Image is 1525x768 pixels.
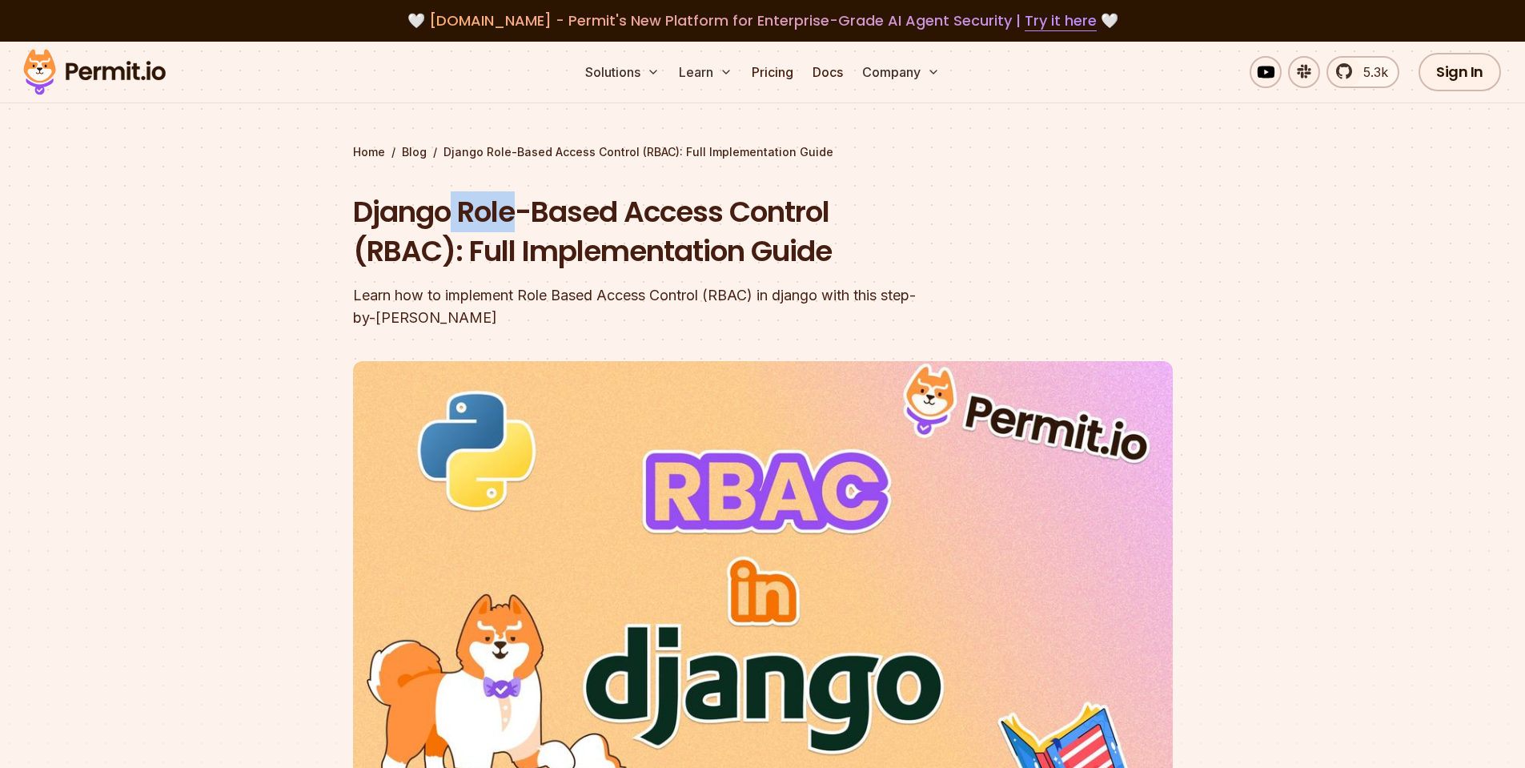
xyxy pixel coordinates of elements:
a: Try it here [1025,10,1097,31]
button: Learn [672,56,739,88]
div: 🤍 🤍 [38,10,1487,32]
span: [DOMAIN_NAME] - Permit's New Platform for Enterprise-Grade AI Agent Security | [429,10,1097,30]
a: 5.3k [1326,56,1399,88]
span: 5.3k [1354,62,1388,82]
a: Pricing [745,56,800,88]
div: / / [353,144,1173,160]
img: Permit logo [16,45,173,99]
button: Solutions [579,56,666,88]
button: Company [856,56,946,88]
a: Home [353,144,385,160]
div: Learn how to implement Role Based Access Control (RBAC) in django with this step-by-[PERSON_NAME] [353,284,968,329]
a: Docs [806,56,849,88]
h1: Django Role-Based Access Control (RBAC): Full Implementation Guide [353,192,968,271]
a: Sign In [1419,53,1501,91]
a: Blog [402,144,427,160]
